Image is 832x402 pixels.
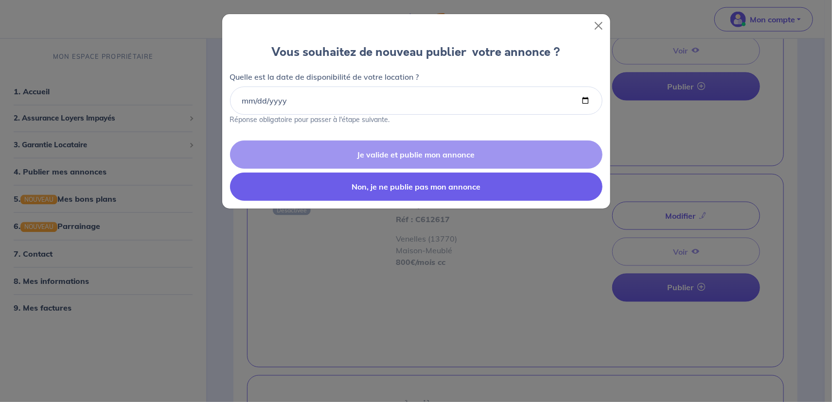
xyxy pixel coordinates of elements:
[230,45,602,59] h4: Vous souhaitez de nouveau publier votre annonce ?
[591,18,606,34] button: Close
[230,87,602,115] input: 01/12/2021
[230,173,602,201] button: Non, je ne publie pas mon annonce
[230,115,602,125] p: Réponse obligatoire pour passer à l'étape suivante.
[230,71,419,83] p: Quelle est la date de disponibilité de votre location ?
